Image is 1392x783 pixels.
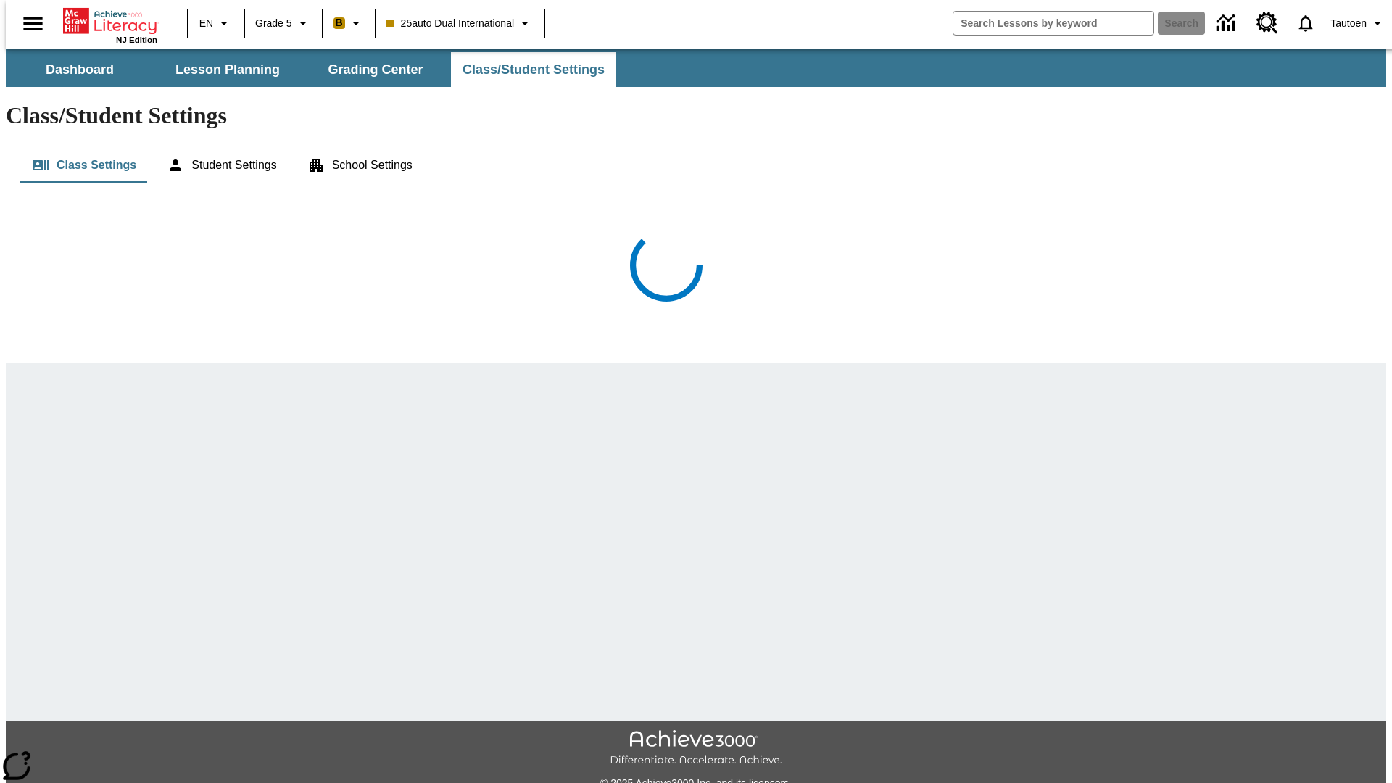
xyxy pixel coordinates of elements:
h1: Class/Student Settings [6,102,1386,129]
span: Dashboard [46,62,114,78]
a: Data Center [1208,4,1248,43]
span: B [336,14,343,32]
button: School Settings [296,148,424,183]
div: Home [63,5,157,44]
img: Achieve3000 Differentiate Accelerate Achieve [610,730,782,767]
div: Class/Student Settings [20,148,1372,183]
a: Resource Center, Will open in new tab [1248,4,1287,43]
span: Tautoen [1330,16,1367,31]
span: 25auto Dual International [386,16,514,31]
button: Class/Student Settings [451,52,616,87]
div: SubNavbar [6,52,618,87]
button: Profile/Settings [1325,10,1392,36]
span: Class/Student Settings [463,62,605,78]
button: Language: EN, Select a language [193,10,239,36]
a: Notifications [1287,4,1325,42]
span: EN [199,16,213,31]
button: Open side menu [12,2,54,45]
span: NJ Edition [116,36,157,44]
span: Grade 5 [255,16,292,31]
button: Dashboard [7,52,152,87]
button: Grade: Grade 5, Select a grade [249,10,318,36]
a: Home [63,7,157,36]
button: Boost Class color is peach. Change class color [328,10,370,36]
button: Student Settings [155,148,288,183]
input: search field [953,12,1153,35]
button: Grading Center [303,52,448,87]
div: SubNavbar [6,49,1386,87]
button: Class Settings [20,148,148,183]
span: Grading Center [328,62,423,78]
button: Class: 25auto Dual International, Select your class [381,10,539,36]
span: Lesson Planning [175,62,280,78]
button: Lesson Planning [155,52,300,87]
